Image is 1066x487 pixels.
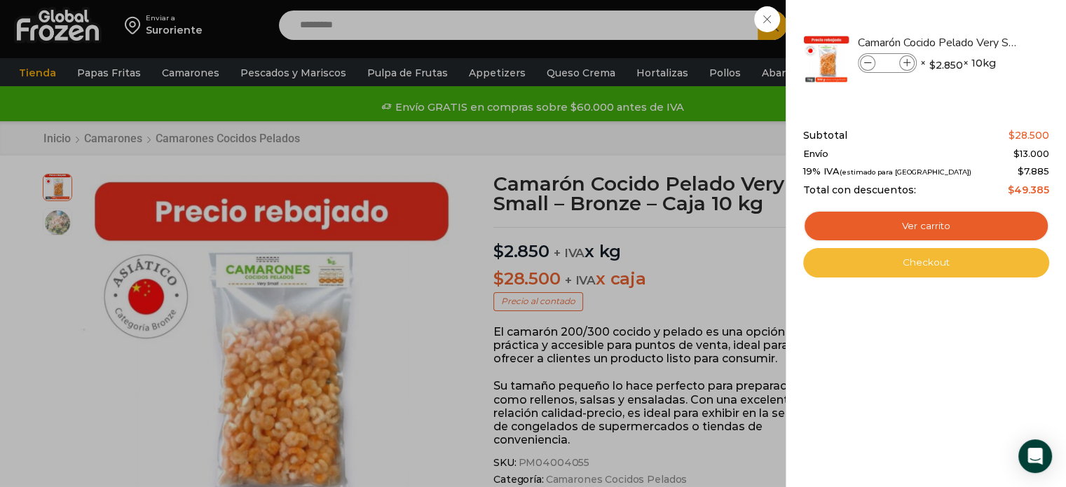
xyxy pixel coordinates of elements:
[840,168,971,176] small: (estimado para [GEOGRAPHIC_DATA])
[929,58,936,72] span: $
[1018,439,1052,473] div: Open Intercom Messenger
[1009,129,1049,142] bdi: 28.500
[803,166,971,177] span: 19% IVA
[1018,165,1024,177] span: $
[803,130,847,142] span: Subtotal
[858,35,1025,50] a: Camarón Cocido Pelado Very Small - Bronze - Caja 10 kg
[1008,184,1049,196] bdi: 49.385
[803,184,916,196] span: Total con descuentos:
[1013,148,1049,159] bdi: 13.000
[920,53,996,73] span: × × 10kg
[1018,165,1049,177] span: 7.885
[803,149,828,160] span: Envío
[803,210,1049,242] a: Ver carrito
[1008,184,1014,196] span: $
[1013,148,1020,159] span: $
[929,58,963,72] bdi: 2.850
[877,55,898,71] input: Product quantity
[803,248,1049,277] a: Checkout
[1009,129,1015,142] span: $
